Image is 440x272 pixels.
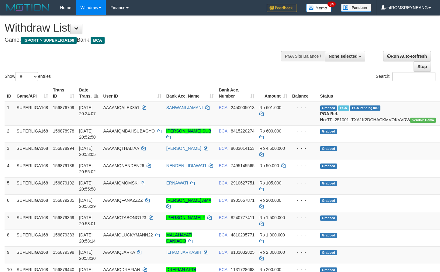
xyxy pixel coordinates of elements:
span: PGA Pending [350,105,380,111]
a: Stop [414,61,431,72]
th: ID [5,84,14,102]
span: Grabbed [320,233,337,238]
div: - - - [292,232,315,238]
th: Amount: activate to sort column ascending [257,84,290,102]
td: 9 [5,246,14,264]
span: Grabbed [320,198,337,203]
span: Copy 8101032825 to clipboard [231,250,255,255]
th: Bank Acc. Number: activate to sort column ascending [216,84,257,102]
span: Marked by aafsoycanthlai [338,105,349,111]
span: 156878994 [53,146,74,151]
span: Copy 8415220274 to clipboard [231,129,255,133]
td: SUPERLIGA168 [14,177,51,195]
span: AAAAMQDREFIAN [103,267,140,272]
td: SUPERLIGA168 [14,125,51,143]
span: 156879440 [53,267,74,272]
div: - - - [292,105,315,111]
span: AAAAMQFANAZZZZ [103,198,143,203]
span: BCA [219,267,227,272]
span: AAAAMQMBAHSUBAGYO [103,129,155,133]
span: [DATE] 20:53:05 [79,146,96,157]
span: BCA [219,129,227,133]
span: Vendor URL: https://trx31.1velocity.biz [410,118,436,123]
span: [DATE] 20:56:29 [79,198,96,209]
span: 34 [327,2,336,7]
span: BCA [219,181,227,185]
span: Grabbed [320,250,337,255]
span: BCA [219,105,227,110]
span: Copy 2450005013 to clipboard [231,105,255,110]
select: Showentries [15,72,38,81]
th: Status [318,84,438,102]
label: Search: [376,72,435,81]
span: BCA [219,250,227,255]
span: Copy 8905667871 to clipboard [231,198,255,203]
div: - - - [292,249,315,255]
span: [DATE] 20:52:50 [79,129,96,139]
span: BCA [91,37,104,44]
span: Grabbed [320,181,337,186]
span: AAAAMQTHALIAA [103,146,139,151]
td: SUPERLIGA168 [14,229,51,246]
td: 1 [5,102,14,126]
span: 156879192 [53,181,74,185]
div: - - - [292,163,315,169]
span: Grabbed [320,215,337,221]
b: PGA Ref. No: [320,111,338,122]
span: AAAAMQTABONG123 [103,215,146,220]
th: Trans ID: activate to sort column ascending [50,84,77,102]
td: TF_251001_TXA1K2DCHACKMVOKVVRW [318,102,438,126]
span: Rp 50.000 [259,163,279,168]
span: Rp 601.000 [259,105,281,110]
td: 8 [5,229,14,246]
span: 156879136 [53,163,74,168]
span: 156879398 [53,250,74,255]
div: - - - [292,128,315,134]
span: AAAAMQALEX351 [103,105,139,110]
a: MALAHAYATI CANIAGO [166,232,192,243]
button: None selected [325,51,365,61]
span: [DATE] 20:58:14 [79,232,96,243]
a: [PERSON_NAME] AMA [166,198,211,203]
span: Grabbed [320,129,337,134]
th: User ID: activate to sort column ascending [101,84,164,102]
td: SUPERLIGA168 [14,246,51,264]
span: AAAAMQJARKA [103,250,135,255]
a: [PERSON_NAME] [166,146,201,151]
span: Copy 8033014153 to clipboard [231,146,255,151]
span: Copy 7495145565 to clipboard [231,163,255,168]
span: Copy 1131728668 to clipboard [231,267,255,272]
a: SANWANI JAMANI [166,105,203,110]
span: [DATE] 20:58:30 [79,250,96,261]
span: Rp 4.500.000 [259,146,285,151]
div: - - - [292,145,315,151]
a: ILHAM JARKASIH [166,250,201,255]
span: Rp 105.000 [259,181,281,185]
th: Date Trans.: activate to sort column descending [77,84,101,102]
span: Rp 1.000.000 [259,232,285,237]
img: Button%20Memo.svg [306,4,332,12]
span: BCA [219,215,227,220]
span: Copy 8240777411 to clipboard [231,215,255,220]
td: SUPERLIGA168 [14,143,51,160]
a: [PERSON_NAME] F [166,215,205,220]
td: 7 [5,212,14,229]
a: Run Auto-Refresh [383,51,431,61]
span: Grabbed [320,105,337,111]
th: Bank Acc. Name: activate to sort column ascending [164,84,217,102]
td: 2 [5,125,14,143]
span: [DATE] 20:55:02 [79,163,96,174]
div: - - - [292,180,315,186]
td: SUPERLIGA168 [14,195,51,212]
span: AAAAMQNENDEN26 [103,163,144,168]
span: 156878978 [53,129,74,133]
a: ERNAWATI [166,181,188,185]
span: BCA [219,146,227,151]
div: PGA Site Balance / [281,51,325,61]
td: SUPERLIGA168 [14,102,51,126]
input: Search: [392,72,435,81]
div: - - - [292,197,315,203]
img: Feedback.jpg [267,4,297,12]
span: [DATE] 20:55:58 [79,181,96,191]
span: Copy 4810295771 to clipboard [231,232,255,237]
